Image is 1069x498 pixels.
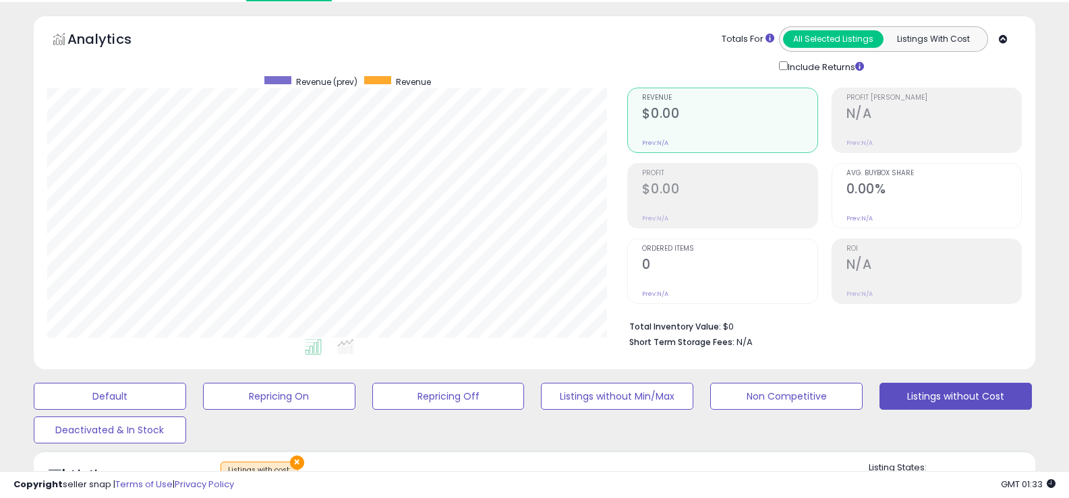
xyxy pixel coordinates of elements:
div: Totals For [722,33,774,46]
span: Revenue (prev) [296,76,357,88]
button: All Selected Listings [783,30,884,48]
button: Listings without Cost [879,383,1032,410]
h2: N/A [846,257,1021,275]
h2: 0 [642,257,817,275]
h2: N/A [846,106,1021,124]
span: Avg. Buybox Share [846,170,1021,177]
h2: $0.00 [642,106,817,124]
small: Prev: N/A [642,214,668,222]
small: Prev: N/A [846,139,873,147]
span: Revenue [396,76,431,88]
div: Include Returns [769,59,880,74]
button: Listings without Min/Max [541,383,693,410]
small: Prev: N/A [642,290,668,298]
li: $0 [629,317,1012,334]
small: Prev: N/A [846,214,873,222]
span: N/A [736,336,753,348]
span: Profit [PERSON_NAME] [846,94,1021,102]
b: Short Term Storage Fees: [629,336,734,348]
h2: $0.00 [642,181,817,199]
button: Repricing On [203,383,355,410]
span: Revenue [642,94,817,102]
h5: Analytics [67,30,158,52]
span: 2025-10-14 01:33 GMT [1001,478,1056,491]
span: Ordered Items [642,245,817,253]
button: Non Competitive [710,383,863,410]
a: Privacy Policy [175,478,234,491]
small: Prev: N/A [642,139,668,147]
small: Prev: N/A [846,290,873,298]
div: seller snap | | [13,478,234,491]
button: Listings With Cost [883,30,983,48]
button: × [290,456,304,470]
strong: Copyright [13,478,63,491]
h2: 0.00% [846,181,1021,199]
a: Terms of Use [115,478,173,491]
button: Repricing Off [372,383,525,410]
button: Default [34,383,186,410]
span: Profit [642,170,817,177]
button: Deactivated & In Stock [34,416,186,443]
b: Total Inventory Value: [629,321,721,332]
span: ROI [846,245,1021,253]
